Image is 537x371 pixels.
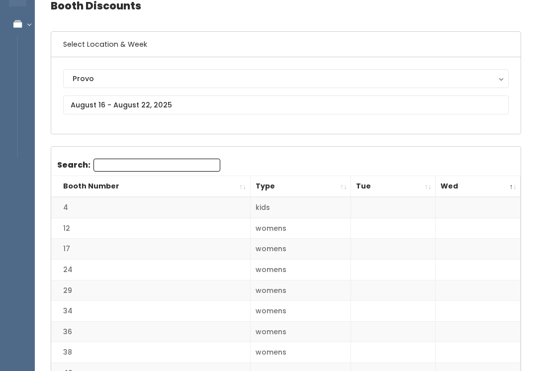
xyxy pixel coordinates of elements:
td: womens [250,342,351,363]
td: 34 [51,301,250,322]
td: womens [250,218,351,239]
div: Provo [73,73,499,84]
label: Search: [57,159,220,172]
td: womens [250,321,351,342]
td: 4 [51,197,250,218]
td: 17 [51,239,250,260]
h6: Select Location & Week [51,32,521,57]
td: kids [250,197,351,218]
input: Search: [93,159,220,172]
th: Wed: activate to sort column descending [436,176,521,197]
input: August 16 - August 22, 2025 [63,95,509,114]
th: Type: activate to sort column ascending [250,176,351,197]
td: 24 [51,260,250,280]
td: 12 [51,218,250,239]
td: womens [250,280,351,301]
th: Tue: activate to sort column ascending [351,176,436,197]
td: womens [250,301,351,322]
button: Provo [63,69,509,88]
td: 36 [51,321,250,342]
td: 38 [51,342,250,363]
td: 29 [51,280,250,301]
td: womens [250,239,351,260]
td: womens [250,260,351,280]
th: Booth Number: activate to sort column ascending [51,176,250,197]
